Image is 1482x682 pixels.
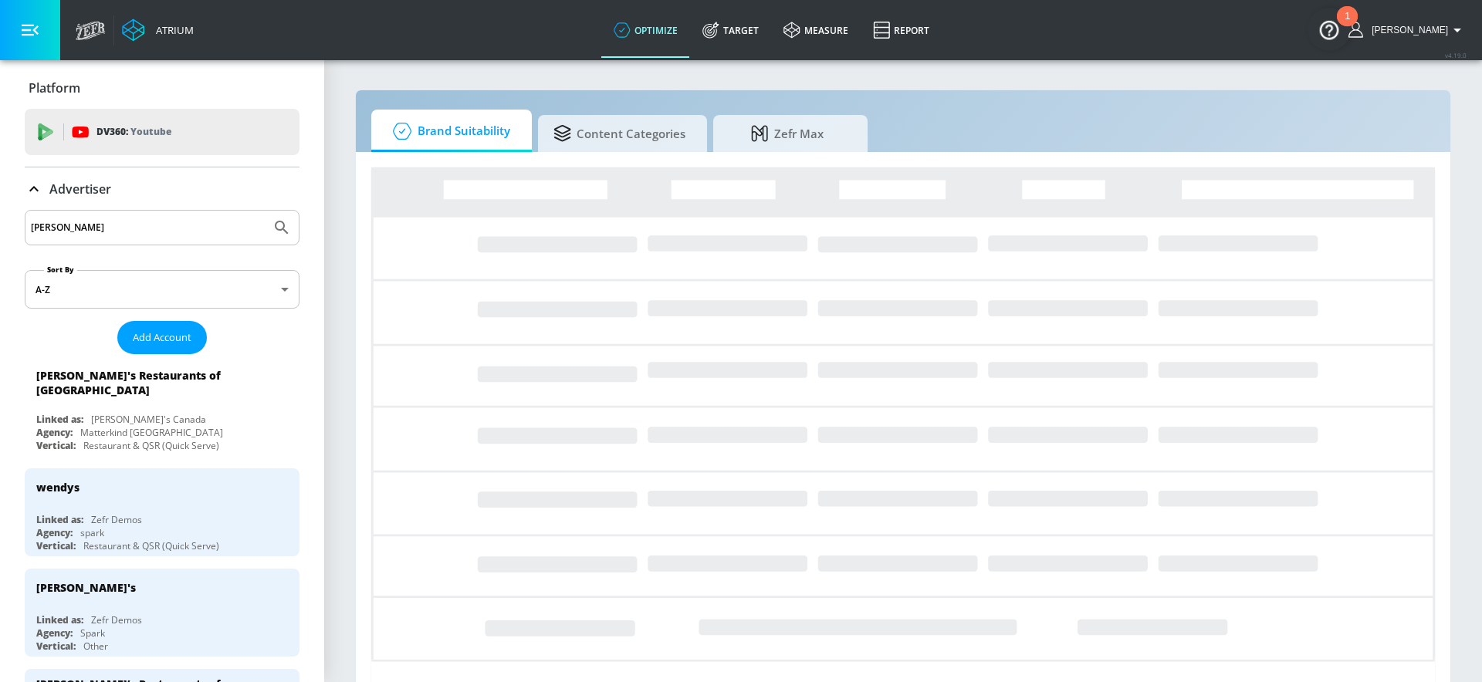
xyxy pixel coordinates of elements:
[36,426,73,439] div: Agency:
[122,19,194,42] a: Atrium
[80,626,105,640] div: Spark
[133,329,191,346] span: Add Account
[36,526,73,539] div: Agency:
[25,569,299,657] div: [PERSON_NAME]'sLinked as:Zefr DemosAgency:SparkVertical:Other
[83,439,219,452] div: Restaurant & QSR (Quick Serve)
[553,115,685,152] span: Content Categories
[25,468,299,556] div: wendysLinked as:Zefr DemosAgency:sparkVertical:Restaurant & QSR (Quick Serve)
[36,368,274,397] div: [PERSON_NAME]'s Restaurants of [GEOGRAPHIC_DATA]
[36,480,80,495] div: wendys
[690,2,771,58] a: Target
[150,23,194,37] div: Atrium
[91,613,142,626] div: Zefr Demos
[83,640,108,653] div: Other
[49,181,111,198] p: Advertiser
[31,218,265,238] input: Search by name
[25,167,299,211] div: Advertiser
[36,439,76,452] div: Vertical:
[91,413,206,426] div: [PERSON_NAME]'s Canada
[25,360,299,456] div: [PERSON_NAME]'s Restaurants of [GEOGRAPHIC_DATA]Linked as:[PERSON_NAME]'s CanadaAgency:Matterkind...
[36,640,76,653] div: Vertical:
[117,321,207,354] button: Add Account
[36,580,136,595] div: [PERSON_NAME]'s
[1365,25,1448,35] span: login as: anthony.rios@zefr.com
[96,123,171,140] p: DV360:
[91,513,142,526] div: Zefr Demos
[1348,21,1467,39] button: [PERSON_NAME]
[25,66,299,110] div: Platform
[36,513,83,526] div: Linked as:
[36,613,83,626] div: Linked as:
[729,115,846,152] span: Zefr Max
[387,113,510,150] span: Brand Suitability
[130,123,171,140] p: Youtube
[36,626,73,640] div: Agency:
[771,2,861,58] a: measure
[83,539,219,552] div: Restaurant & QSR (Quick Serve)
[80,526,104,539] div: spark
[861,2,942,58] a: Report
[44,265,77,275] label: Sort By
[265,211,299,245] button: Submit Search
[29,79,80,96] p: Platform
[36,413,83,426] div: Linked as:
[1345,16,1350,36] div: 1
[25,270,299,309] div: A-Z
[25,109,299,155] div: DV360: Youtube
[36,539,76,552] div: Vertical:
[1445,51,1467,59] span: v 4.19.0
[601,2,690,58] a: optimize
[1308,8,1351,51] button: Open Resource Center, 1 new notification
[80,426,223,439] div: Matterkind [GEOGRAPHIC_DATA]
